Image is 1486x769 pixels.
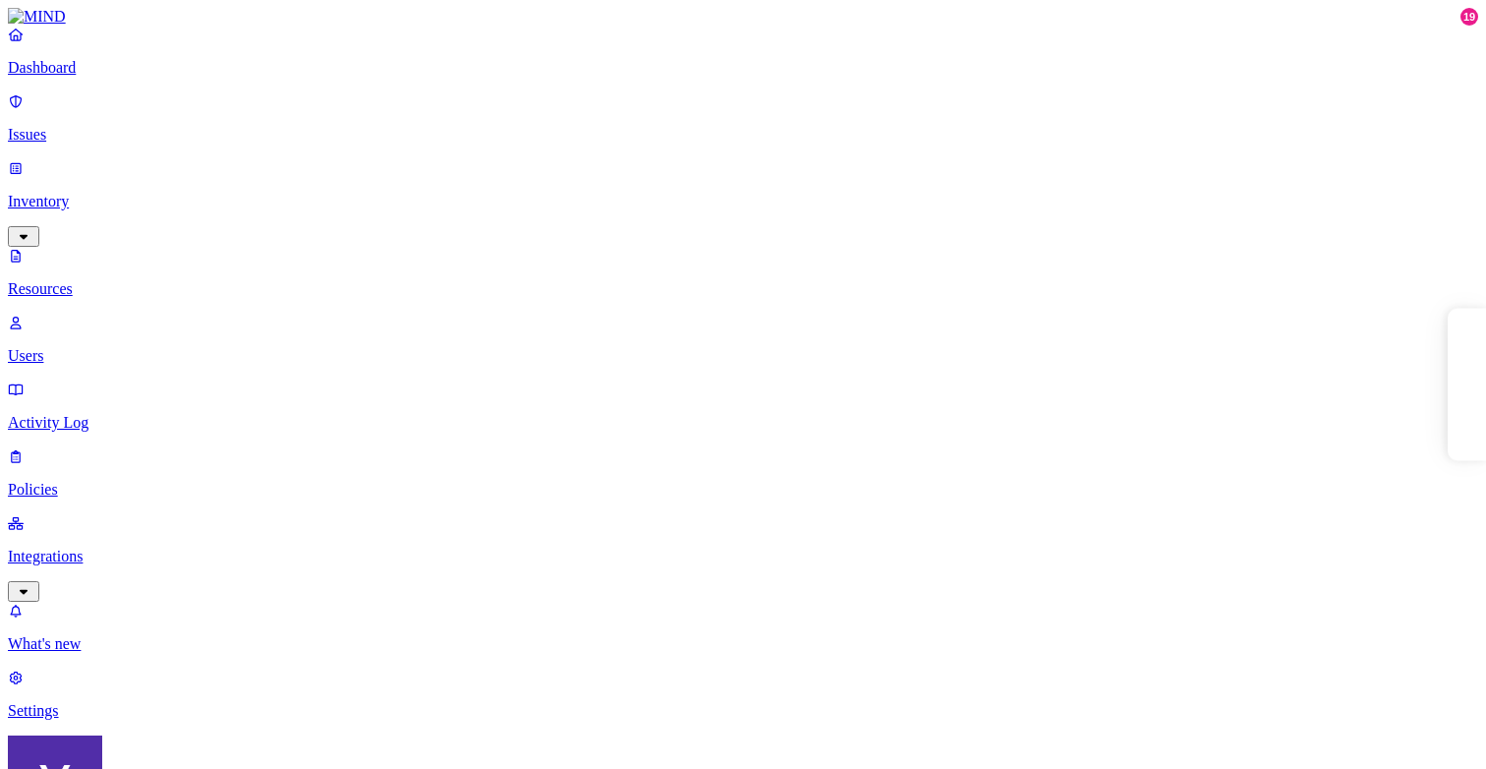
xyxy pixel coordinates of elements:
p: Activity Log [8,414,1478,432]
p: What's new [8,635,1478,653]
a: Issues [8,92,1478,144]
div: 19 [1460,8,1478,26]
a: What's new [8,602,1478,653]
p: Inventory [8,193,1478,210]
a: MIND [8,8,1478,26]
p: Users [8,347,1478,365]
p: Resources [8,280,1478,298]
p: Issues [8,126,1478,144]
p: Settings [8,702,1478,720]
p: Dashboard [8,59,1478,77]
a: Settings [8,669,1478,720]
a: Users [8,314,1478,365]
a: Policies [8,447,1478,499]
a: Resources [8,247,1478,298]
a: Dashboard [8,26,1478,77]
p: Integrations [8,548,1478,565]
p: Policies [8,481,1478,499]
img: MIND [8,8,66,26]
a: Activity Log [8,381,1478,432]
a: Integrations [8,514,1478,599]
a: Inventory [8,159,1478,244]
